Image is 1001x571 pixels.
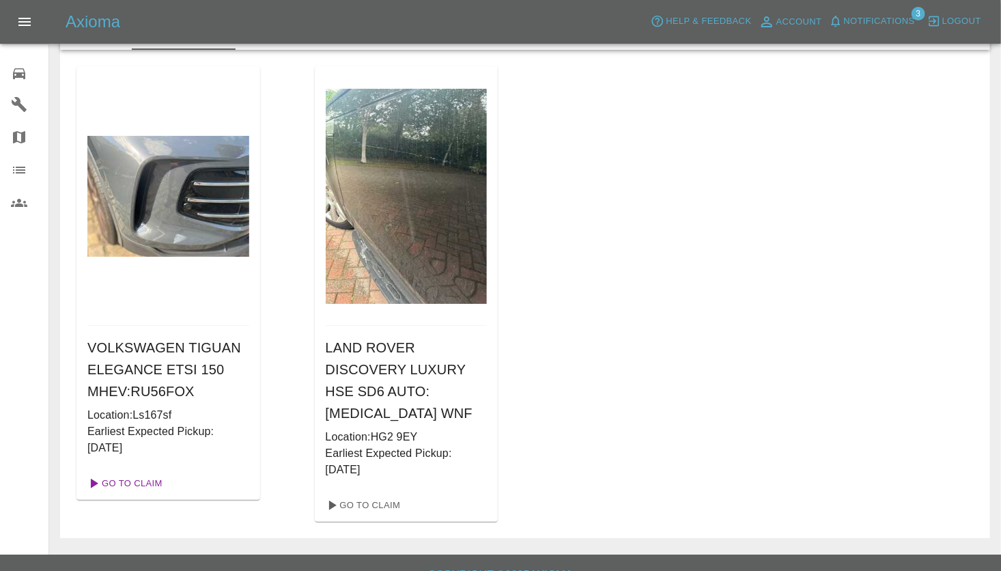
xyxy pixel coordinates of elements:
[666,14,751,29] span: Help & Feedback
[826,11,918,32] button: Notifications
[647,11,755,32] button: Help & Feedback
[66,11,120,33] h5: Axioma
[87,337,249,402] h6: VOLKSWAGEN TIGUAN ELEGANCE ETSI 150 MHEV : RU56FOX
[87,407,249,423] p: Location: Ls167sf
[8,5,41,38] button: Open drawer
[924,11,985,32] button: Logout
[82,473,166,495] a: Go To Claim
[326,429,488,445] p: Location: HG2 9EY
[320,495,404,516] a: Go To Claim
[912,7,925,20] span: 3
[844,14,915,29] span: Notifications
[326,337,488,424] h6: LAND ROVER DISCOVERY LUXURY HSE SD6 AUTO : [MEDICAL_DATA] WNF
[755,11,826,33] a: Account
[942,14,981,29] span: Logout
[326,445,488,478] p: Earliest Expected Pickup: [DATE]
[776,14,822,30] span: Account
[87,423,249,456] p: Earliest Expected Pickup: [DATE]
